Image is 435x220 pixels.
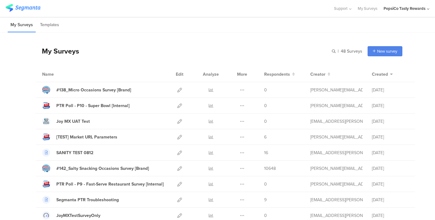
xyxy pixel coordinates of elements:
div: andreza.godoy.contractor@pepsico.com [310,150,363,156]
div: Name [42,71,79,78]
li: Templates [37,18,62,32]
a: JoyMXTestSurveyOnly [42,211,100,219]
div: [DATE] [372,197,409,203]
span: 0 [264,181,267,187]
div: [DATE] [372,118,409,125]
a: #142_Salty Snacking Occasions Survey [Brand] [42,164,149,172]
div: More [236,66,249,82]
span: 0 [264,212,267,219]
div: Analyze [202,66,220,82]
div: Edit [173,66,186,82]
span: 48 Surveys [341,48,362,54]
div: [DATE] [372,102,409,109]
div: [DATE] [372,165,409,172]
div: [DATE] [372,87,409,93]
div: My Surveys [36,46,79,56]
div: megan.lynch@pepsico.com [310,134,363,140]
div: PTR Poll - P9 - Fast-Serve Restaurant Survey [Internal] [56,181,164,187]
div: megan.lynch@pepsico.com [310,165,363,172]
div: megan.lynch@pepsico.com [310,102,363,109]
span: 6 [264,134,267,140]
span: 16 [264,150,268,156]
div: andreza.godoy.contractor@pepsico.com [310,118,363,125]
a: Joy MX UAT Test [42,117,90,125]
a: [TEST] Market URL Parameters [42,133,117,141]
span: 0 [264,118,267,125]
span: | [337,48,340,54]
span: 0 [264,102,267,109]
div: [TEST] Market URL Parameters [56,134,117,140]
div: #138_Micro Occasions Survey [Brand] [56,87,131,93]
a: Segmanta PTR Troubleshooting [42,196,119,204]
a: PTR Poll - P10 - Super Bowl [Internal] [42,102,130,110]
span: 0 [264,87,267,93]
div: megan.lynch@pepsico.com [310,87,363,93]
div: JoyMXTestSurveyOnly [56,212,100,219]
div: Segmanta PTR Troubleshooting [56,197,119,203]
a: SANITY TEST 0812 [42,149,93,157]
div: [DATE] [372,212,409,219]
a: PTR Poll - P9 - Fast-Serve Restaurant Survey [Internal] [42,180,164,188]
span: Support [334,6,348,11]
div: andreza.godoy.contractor@pepsico.com [310,212,363,219]
li: My Surveys [8,18,36,32]
div: [DATE] [372,181,409,187]
button: Creator [310,71,330,78]
div: Joy MX UAT Test [56,118,90,125]
div: PTR Poll - P10 - Super Bowl [Internal] [56,102,130,109]
span: Respondents [264,71,290,78]
span: Creator [310,71,325,78]
a: #138_Micro Occasions Survey [Brand] [42,86,131,94]
div: PepsiCo Tasty Rewards [384,6,425,11]
div: #142_Salty Snacking Occasions Survey [Brand] [56,165,149,172]
img: segmanta logo [6,4,40,12]
span: Created [372,71,388,78]
div: andreza.godoy.contractor@pepsico.com [310,197,363,203]
div: megan.lynch@pepsico.com [310,181,363,187]
span: 10648 [264,165,276,172]
div: [DATE] [372,150,409,156]
button: Respondents [264,71,295,78]
button: Created [372,71,393,78]
span: 9 [264,197,267,203]
div: [DATE] [372,134,409,140]
div: SANITY TEST 0812 [56,150,93,156]
span: New survey [377,48,397,54]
